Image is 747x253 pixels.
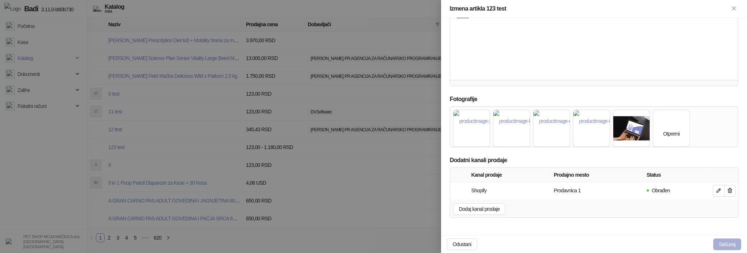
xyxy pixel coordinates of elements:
[450,156,738,165] h5: Dodatni kanali prodaje
[644,168,710,182] th: Status
[468,168,551,182] th: Kanal prodaje
[713,238,741,250] button: Sačuvaj
[551,168,644,182] th: Prodajno mesto
[450,4,730,13] div: Izmena artikla 123 test
[450,95,738,104] h5: Fotografije
[552,185,582,196] div: Prodavnica 1
[652,188,670,193] span: Obrađen
[657,119,685,138] span: Otpremi
[459,206,500,212] span: Dodaj kanal prodaje
[663,130,679,138] div: Otpremi
[551,182,644,200] td: Prodajno mesto
[644,182,710,200] td: Status
[447,238,477,250] button: Odustani
[470,185,488,196] div: Shopify
[468,182,551,200] td: Kanal prodaje
[453,203,505,215] button: Dodaj kanal prodaje
[730,4,738,13] button: Zatvori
